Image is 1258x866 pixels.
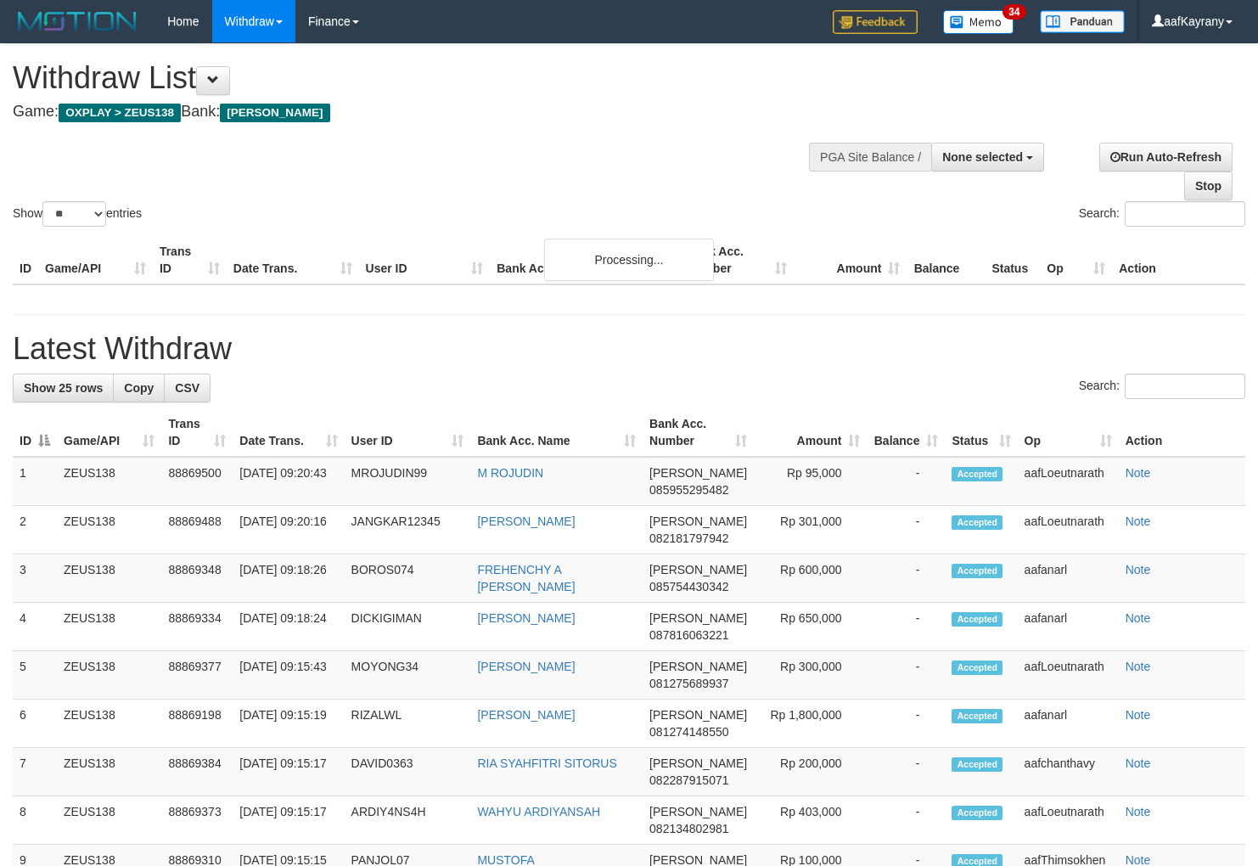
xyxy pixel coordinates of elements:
span: [PERSON_NAME] [649,660,747,673]
a: Note [1126,611,1151,625]
a: Note [1126,708,1151,722]
td: aafanarl [1018,603,1119,651]
td: - [867,700,945,748]
label: Show entries [13,201,142,227]
td: 88869373 [161,796,233,845]
a: RIA SYAHFITRI SITORUS [477,756,616,770]
select: Showentries [42,201,106,227]
a: Note [1126,805,1151,818]
td: aafchanthavy [1018,748,1119,796]
td: [DATE] 09:18:24 [233,603,344,651]
th: Trans ID [153,236,227,284]
span: [PERSON_NAME] [220,104,329,122]
th: Balance [907,236,985,284]
div: Processing... [544,239,714,281]
td: Rp 301,000 [754,506,867,554]
span: [PERSON_NAME] [649,563,747,576]
td: JANGKAR12345 [345,506,471,554]
a: Run Auto-Refresh [1099,143,1233,172]
td: 6 [13,700,57,748]
td: aafLoeutnarath [1018,651,1119,700]
label: Search: [1079,374,1245,399]
th: Status [985,236,1040,284]
td: aafLoeutnarath [1018,506,1119,554]
th: Date Trans.: activate to sort column ascending [233,408,344,457]
span: [PERSON_NAME] [649,611,747,625]
a: Note [1126,515,1151,528]
td: 88869334 [161,603,233,651]
span: [PERSON_NAME] [649,708,747,722]
td: Rp 650,000 [754,603,867,651]
td: ZEUS138 [57,796,161,845]
td: 7 [13,748,57,796]
h4: Game: Bank: [13,104,822,121]
span: Copy [124,381,154,395]
input: Search: [1125,201,1245,227]
a: Note [1126,563,1151,576]
span: Copy 085754430342 to clipboard [649,580,728,593]
td: - [867,506,945,554]
td: - [867,748,945,796]
td: - [867,554,945,603]
td: [DATE] 09:15:17 [233,748,344,796]
td: DAVID0363 [345,748,471,796]
th: User ID: activate to sort column ascending [345,408,471,457]
th: Bank Acc. Number [680,236,794,284]
td: ARDIY4NS4H [345,796,471,845]
td: ZEUS138 [57,457,161,506]
td: - [867,603,945,651]
span: Accepted [952,757,1002,772]
th: Action [1119,408,1245,457]
th: ID: activate to sort column descending [13,408,57,457]
span: Accepted [952,564,1002,578]
span: Copy 082181797942 to clipboard [649,531,728,545]
img: MOTION_logo.png [13,8,142,34]
span: Accepted [952,806,1002,820]
td: aafanarl [1018,554,1119,603]
span: 34 [1002,4,1025,20]
td: [DATE] 09:20:43 [233,457,344,506]
span: [PERSON_NAME] [649,756,747,770]
th: Balance: activate to sort column ascending [867,408,945,457]
td: ZEUS138 [57,651,161,700]
a: Note [1126,466,1151,480]
th: ID [13,236,38,284]
td: Rp 1,800,000 [754,700,867,748]
td: 88869488 [161,506,233,554]
th: Game/API: activate to sort column ascending [57,408,161,457]
td: ZEUS138 [57,506,161,554]
th: Amount: activate to sort column ascending [754,408,867,457]
span: Copy 082287915071 to clipboard [649,773,728,787]
td: - [867,651,945,700]
td: [DATE] 09:15:17 [233,796,344,845]
a: [PERSON_NAME] [477,660,575,673]
td: ZEUS138 [57,700,161,748]
span: CSV [175,381,199,395]
img: Button%20Memo.svg [943,10,1014,34]
td: Rp 200,000 [754,748,867,796]
td: BOROS074 [345,554,471,603]
th: Game/API [38,236,153,284]
td: Rp 95,000 [754,457,867,506]
th: Amount [794,236,907,284]
td: Rp 600,000 [754,554,867,603]
button: None selected [931,143,1044,172]
td: aafLoeutnarath [1018,796,1119,845]
th: Trans ID: activate to sort column ascending [161,408,233,457]
span: Accepted [952,467,1002,481]
td: 88869198 [161,700,233,748]
td: 1 [13,457,57,506]
span: OXPLAY > ZEUS138 [59,104,181,122]
td: DICKIGIMAN [345,603,471,651]
span: Copy 081275689937 to clipboard [649,677,728,690]
span: Accepted [952,612,1002,627]
a: [PERSON_NAME] [477,708,575,722]
td: aafanarl [1018,700,1119,748]
img: panduan.png [1040,10,1125,33]
span: Copy 082134802981 to clipboard [649,822,728,835]
td: 88869500 [161,457,233,506]
input: Search: [1125,374,1245,399]
td: ZEUS138 [57,603,161,651]
th: Status: activate to sort column ascending [945,408,1017,457]
span: Accepted [952,515,1002,530]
